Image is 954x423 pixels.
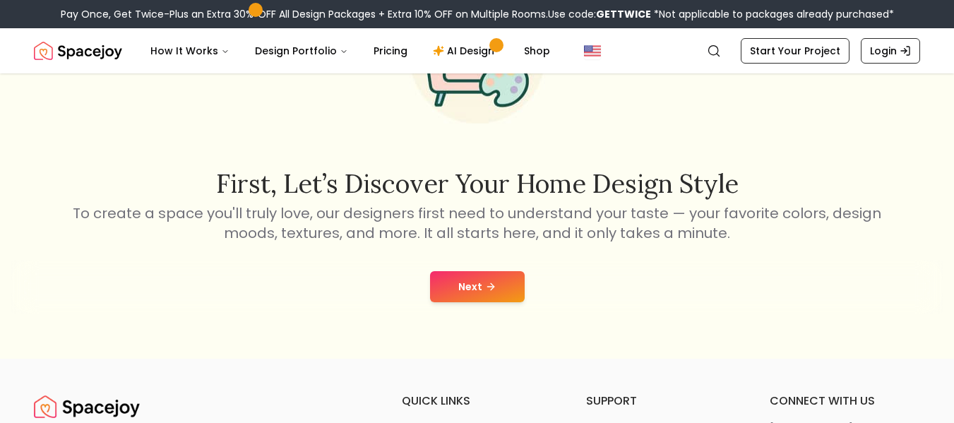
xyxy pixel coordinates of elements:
h6: quick links [402,393,552,410]
nav: Main [139,37,561,65]
a: Shop [513,37,561,65]
a: Spacejoy [34,393,140,421]
img: United States [584,42,601,59]
p: To create a space you'll truly love, our designers first need to understand your taste — your fav... [71,203,884,243]
a: Spacejoy [34,37,122,65]
h6: connect with us [770,393,920,410]
a: AI Design [422,37,510,65]
h6: support [586,393,737,410]
button: Design Portfolio [244,37,359,65]
img: Spacejoy Logo [34,37,122,65]
span: *Not applicable to packages already purchased* [651,7,894,21]
img: Spacejoy Logo [34,393,140,421]
button: Next [430,271,525,302]
div: Pay Once, Get Twice-Plus an Extra 30% OFF All Design Packages + Extra 10% OFF on Multiple Rooms. [61,7,894,21]
a: Login [861,38,920,64]
b: GETTWICE [596,7,651,21]
nav: Global [34,28,920,73]
button: How It Works [139,37,241,65]
a: Start Your Project [741,38,849,64]
a: Pricing [362,37,419,65]
span: Use code: [548,7,651,21]
h2: First, let’s discover your home design style [71,169,884,198]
